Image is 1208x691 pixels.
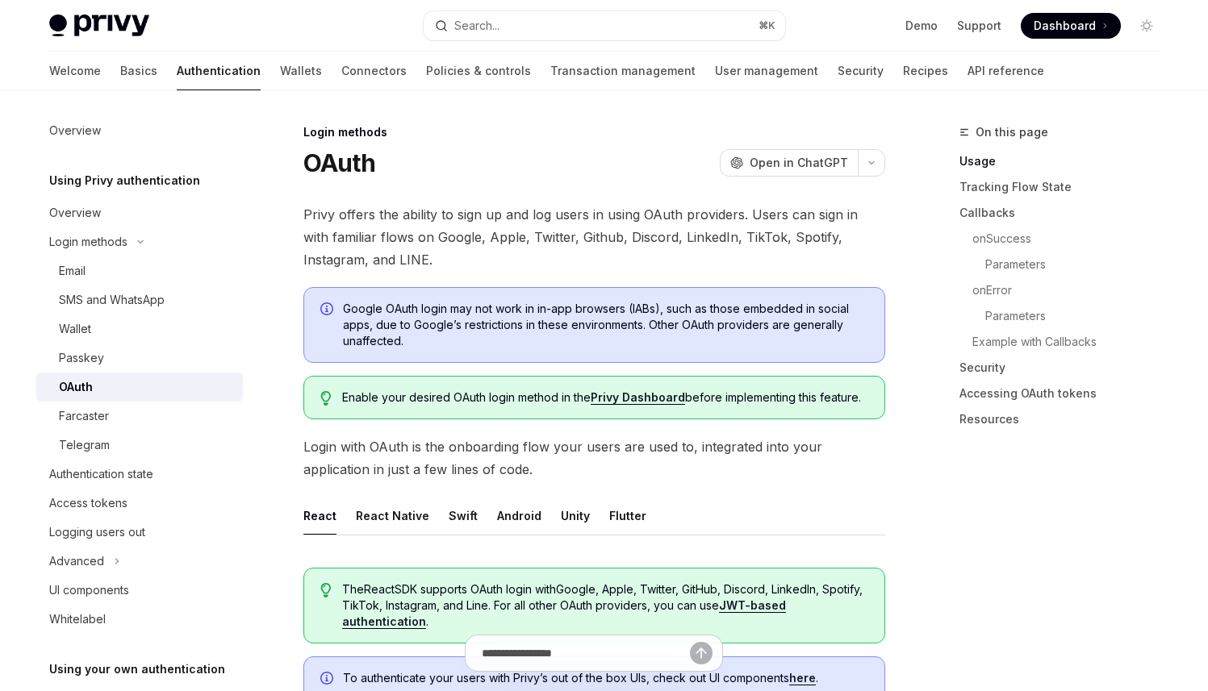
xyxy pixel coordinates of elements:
[550,52,696,90] a: Transaction management
[36,285,243,314] a: SMS and WhatsApp
[342,389,867,406] span: Enable your desired OAuth login method in the before implementing this feature.
[985,252,1172,277] a: Parameters
[36,431,243,460] a: Telegram
[49,121,101,140] div: Overview
[49,464,153,484] div: Authentication state
[959,200,1172,226] a: Callbacks
[957,18,1001,34] a: Support
[49,171,200,190] h5: Using Privy authentication
[720,149,858,177] button: Open in ChatGPT
[36,256,243,285] a: Email
[36,605,243,634] a: Whitelabel
[959,355,1172,381] a: Security
[49,581,129,600] div: UI components
[968,52,1044,90] a: API reference
[303,435,885,481] span: Login with OAuth is the onboarding flow your users are used to, integrated into your application ...
[341,52,407,90] a: Connectors
[49,660,225,679] h5: Using your own authentication
[59,261,86,281] div: Email
[454,16,500,35] div: Search...
[426,52,531,90] a: Policies & controls
[497,497,541,535] button: Android
[959,406,1172,432] a: Resources
[36,489,243,518] a: Access tokens
[59,290,165,310] div: SMS and WhatsApp
[59,406,109,426] div: Farcaster
[561,497,590,535] button: Unity
[759,19,775,32] span: ⌘ K
[343,301,868,349] span: Google OAuth login may not work in in-app browsers (IABs), such as those embedded in social apps,...
[49,232,127,252] div: Login methods
[49,52,101,90] a: Welcome
[36,576,243,605] a: UI components
[424,11,785,40] button: Search...⌘K
[59,319,91,339] div: Wallet
[303,203,885,271] span: Privy offers the ability to sign up and log users in using OAuth providers. Users can sign in wit...
[36,402,243,431] a: Farcaster
[36,343,243,373] a: Passkey
[49,610,106,629] div: Whitelabel
[280,52,322,90] a: Wallets
[36,116,243,145] a: Overview
[303,148,375,177] h1: OAuth
[959,174,1172,200] a: Tracking Flow State
[49,203,101,223] div: Overview
[49,552,104,571] div: Advanced
[959,381,1172,406] a: Accessing OAuth tokens
[449,497,478,535] button: Swift
[1134,13,1160,39] button: Toggle dark mode
[59,435,110,455] div: Telegram
[36,373,243,402] a: OAuth
[609,497,646,535] button: Flutter
[320,583,332,597] svg: Tip
[36,460,243,489] a: Authentication state
[320,391,332,406] svg: Tip
[591,390,685,405] a: Privy Dashboard
[356,497,429,535] button: React Native
[36,314,243,343] a: Wallet
[1021,13,1121,39] a: Dashboard
[49,493,127,513] div: Access tokens
[690,642,713,664] button: Send message
[49,15,149,37] img: light logo
[972,226,1172,252] a: onSuccess
[905,18,938,34] a: Demo
[1034,18,1096,34] span: Dashboard
[976,123,1048,142] span: On this page
[342,581,867,630] span: The React SDK supports OAuth login with Google, Apple, Twitter, GitHub, Discord, LinkedIn, Spotif...
[59,348,104,368] div: Passkey
[903,52,948,90] a: Recipes
[959,148,1172,174] a: Usage
[750,155,848,171] span: Open in ChatGPT
[120,52,157,90] a: Basics
[985,303,1172,329] a: Parameters
[59,377,93,397] div: OAuth
[715,52,818,90] a: User management
[36,198,243,227] a: Overview
[303,497,336,535] button: React
[972,277,1172,303] a: onError
[49,522,145,542] div: Logging users out
[838,52,884,90] a: Security
[972,329,1172,355] a: Example with Callbacks
[303,124,885,140] div: Login methods
[36,518,243,547] a: Logging users out
[177,52,261,90] a: Authentication
[320,302,336,318] svg: Info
